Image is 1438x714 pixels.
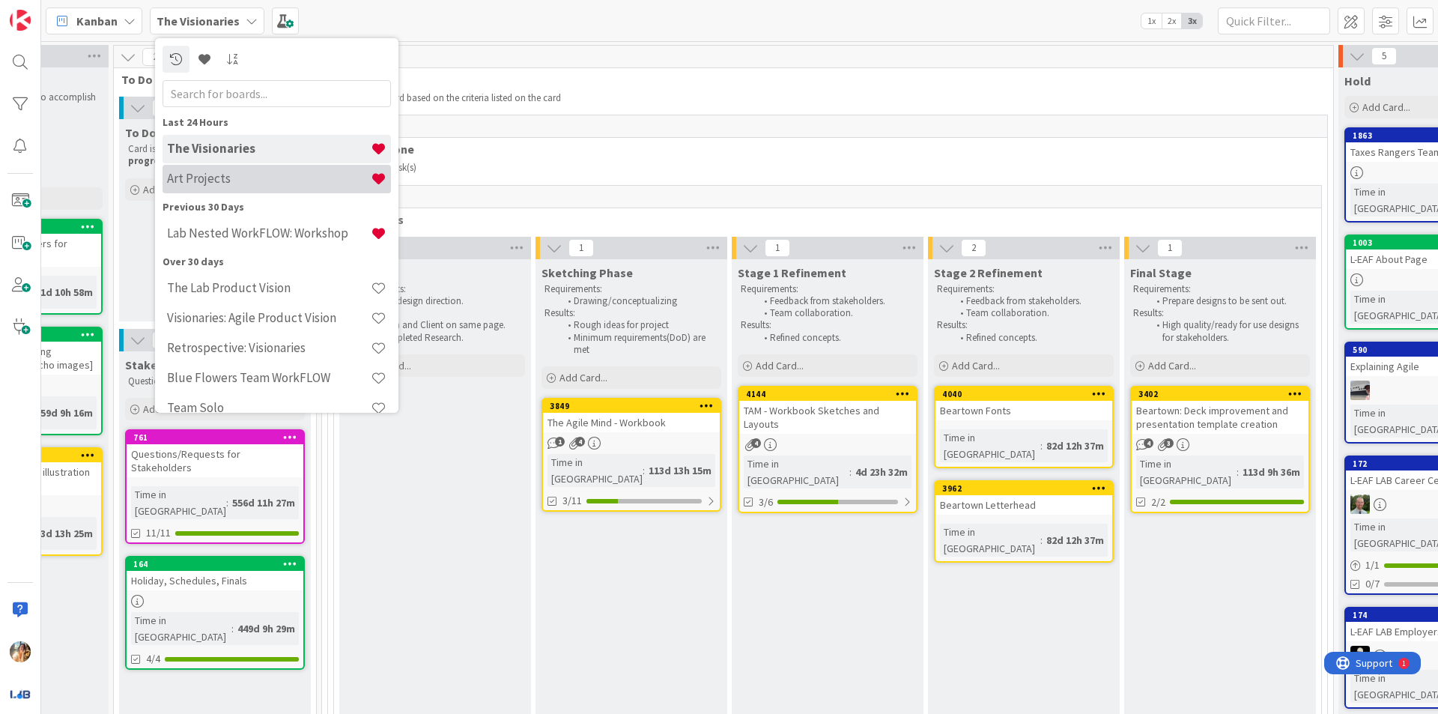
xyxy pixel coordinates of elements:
div: 4040Beartown Fonts [935,387,1112,420]
div: 3849 [543,399,720,413]
img: JF [10,641,31,662]
p: Results: [937,319,1111,331]
div: 4144 [746,389,916,399]
span: 1 [765,239,790,257]
span: 2 [152,331,178,349]
span: : [1040,532,1043,548]
li: Rough ideas for project [559,319,719,331]
h4: Lab Nested WorkFLOW: Workshop [167,226,371,240]
div: 3849 [550,401,720,411]
h4: Retrospective: Visionaries [167,340,371,355]
p: Requirements: [544,283,718,295]
div: 761 [133,432,303,443]
div: Over 30 days [163,254,391,270]
p: High Priority Task(s) [336,162,1303,174]
span: 4 [1144,438,1153,448]
p: Requirements: [1133,283,1307,295]
div: Time in [GEOGRAPHIC_DATA] [940,524,1040,557]
span: Add Card... [143,402,191,416]
div: Holiday, Schedules, Finals [127,571,303,590]
div: 4144 [739,387,916,401]
span: : [226,494,228,511]
div: 3962 [935,482,1112,495]
a: 3962Beartown LetterheadTime in [GEOGRAPHIC_DATA]:82d 12h 37m [934,480,1114,563]
span: Stage 1 Refinement [738,265,846,280]
div: Time in [GEOGRAPHIC_DATA] [131,486,226,519]
strong: in progress [128,142,266,167]
div: 4040 [942,389,1112,399]
div: 761Questions/Requests for Stakeholders [127,431,303,477]
p: Requirements: [937,283,1111,295]
div: 761 [127,431,303,444]
div: 3402 [1132,387,1308,401]
p: Results: [544,307,718,319]
span: In progress [342,212,1302,227]
span: Must get done [336,142,1308,157]
div: 164 [127,557,303,571]
div: TAM - Workbook Sketches and Layouts [739,401,916,434]
li: Minimum requirements(DoD) are met [559,332,719,357]
div: Time in [GEOGRAPHIC_DATA] [940,429,1040,462]
h4: Blue Flowers Team WorkFLOW [167,370,371,385]
div: Beartown Letterhead [935,495,1112,515]
a: 3849The Agile Mind - WorkbookTime in [GEOGRAPHIC_DATA]:113d 13h 15m3/11 [541,398,721,512]
span: : [1040,438,1043,454]
span: : [1237,464,1239,480]
div: 1 [78,6,82,18]
div: 82d 12h 37m [1043,532,1108,548]
li: Team and Client on same page. [363,319,523,331]
span: Stage 2 Refinement [934,265,1043,280]
div: Last 24 Hours [163,115,391,130]
span: 3/11 [562,493,582,509]
span: Support [31,2,68,20]
p: Requirements: [348,283,522,295]
span: 2 [961,239,986,257]
div: Time in [GEOGRAPHIC_DATA] [744,456,849,488]
p: Questions, Schedules, and Demos [128,375,302,387]
div: 4040 [935,387,1112,401]
span: 0/7 [1365,576,1380,592]
a: 4040Beartown FontsTime in [GEOGRAPHIC_DATA]:82d 12h 37m [934,386,1114,468]
img: jB [1350,381,1370,400]
div: Questions/Requests for Stakeholders [127,444,303,477]
span: Stakeholder Meetings [125,357,246,372]
span: 4 [575,437,585,447]
h4: The Lab Product Vision [167,280,371,295]
span: 4/4 [146,651,160,667]
span: To Do [121,72,297,87]
h4: Art Projects [167,171,371,186]
img: SH [1350,494,1370,514]
div: 3402Beartown: Deck improvement and presentation template creation [1132,387,1308,434]
div: Beartown Fonts [935,401,1112,420]
span: 3 [1164,438,1174,448]
h4: Visionaries: Agile Product Vision [167,310,371,325]
h4: The Visionaries [167,141,371,156]
div: 113d 9h 36m [1239,464,1304,480]
p: Results: [741,319,914,331]
div: 4d 23h 32m [852,464,911,480]
b: The Visionaries [157,13,240,28]
span: 2/2 [1151,494,1165,510]
span: 1 / 1 [1365,557,1380,573]
div: 164Holiday, Schedules, Finals [127,557,303,590]
li: Drawing/conceptualizing [559,295,719,307]
img: WS [1350,646,1370,665]
span: Complete the card based on the criteria listed on the card [330,91,561,104]
span: Add Card... [143,183,191,196]
span: 3/6 [759,494,773,510]
span: : [643,462,645,479]
span: : [231,620,234,637]
li: Prepare designs to be sent out. [1148,295,1308,307]
div: Beartown: Deck improvement and presentation template creation [1132,401,1308,434]
div: Time in [GEOGRAPHIC_DATA] [1136,456,1237,488]
a: 4144TAM - Workbook Sketches and LayoutsTime in [GEOGRAPHIC_DATA]:4d 23h 32m3/6 [738,386,917,513]
span: To Do [125,125,157,140]
span: 5 [1371,47,1397,65]
p: Card is and ready to be [128,143,302,168]
div: 3962Beartown Letterhead [935,482,1112,515]
div: The Agile Mind - Workbook [543,413,720,432]
span: 1x [1141,13,1162,28]
div: 4144TAM - Workbook Sketches and Layouts [739,387,916,434]
div: 3402 [1138,389,1308,399]
span: 2x [1162,13,1182,28]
